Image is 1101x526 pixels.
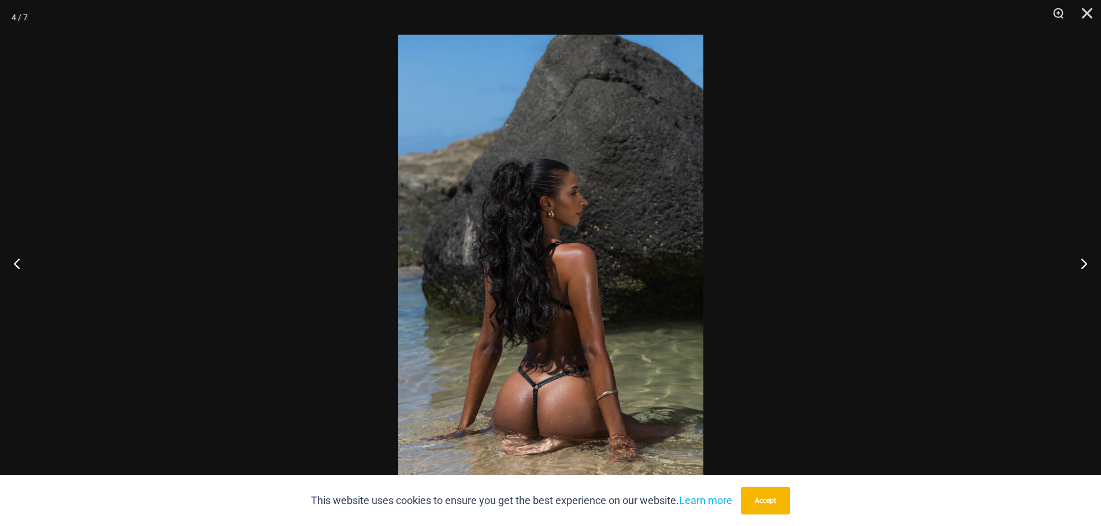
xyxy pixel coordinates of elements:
[1058,234,1101,292] button: Next
[311,492,732,509] p: This website uses cookies to ensure you get the best experience on our website.
[398,35,703,491] img: Tide Lines Black 845 One Piece Monokini 15
[741,487,790,514] button: Accept
[679,494,732,506] a: Learn more
[12,9,28,26] div: 4 / 7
